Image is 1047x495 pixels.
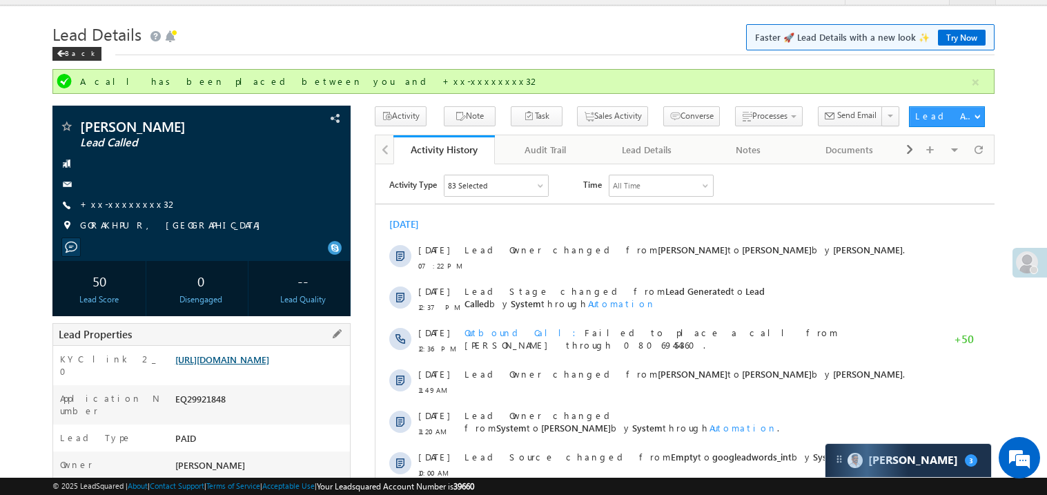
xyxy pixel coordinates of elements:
button: Note [444,106,496,126]
span: Lead Generated [290,121,355,133]
div: EQ29921848 [172,392,350,411]
label: Application Number [60,392,161,417]
div: PAID [172,431,350,451]
span: [DATE] [43,287,74,299]
a: Lead Details [596,135,698,164]
span: GORAKHPUR, [GEOGRAPHIC_DATA] [80,219,267,233]
span: Lead Details [52,23,141,45]
span: Lead Stage changed from to by through [89,121,389,145]
div: Lead Actions [915,110,974,122]
button: Sales Activity [577,106,648,126]
div: 83 Selected [72,15,112,28]
img: carter-drag [834,454,845,465]
span: [DATE] [43,245,74,258]
a: Documents [799,135,901,164]
a: +xx-xxxxxxxx32 [80,198,178,210]
span: Lead Called [80,136,265,150]
span: System [135,133,166,145]
div: Audit Trail [506,142,584,158]
span: Your Leadsquared Account Number is [317,481,474,492]
a: Acceptable Use [262,481,315,490]
span: 11:49 AM [43,220,84,232]
button: Activity [375,106,427,126]
span: [DATE] [43,79,74,92]
span: 12:36 PM [43,178,84,191]
span: [PERSON_NAME] [458,79,527,91]
span: 11:20 AM [43,261,84,273]
span: Automation [213,133,280,145]
span: Lead Properties [59,327,132,341]
span: [PERSON_NAME] [80,119,265,133]
span: +50 [578,168,598,185]
span: Outbound Call [89,162,209,174]
span: Lead Source changed from to by . [89,287,470,298]
span: [PERSON_NAME] [366,204,436,215]
span: 39660 [453,481,474,492]
span: Failed to place a call from [PERSON_NAME] through 08069454360. [89,162,462,186]
span: [PERSON_NAME] [282,204,352,215]
span: Lead Owner changed from to by . [89,79,529,91]
span: Processes [752,110,787,121]
button: Lead Actions [909,106,985,127]
div: Lead Quality [260,293,346,306]
div: Minimize live chat window [226,7,260,40]
a: Audit Trail [495,135,596,164]
label: Owner [60,458,92,471]
label: Lead Type [60,431,132,444]
div: Disengaged [157,293,244,306]
span: © 2025 LeadSquared | | | | | [52,480,474,493]
button: Processes [735,106,803,126]
a: [URL][DOMAIN_NAME] [175,353,269,365]
textarea: Type your message and hit 'Enter' [18,128,252,377]
span: [PERSON_NAME] [458,204,527,215]
span: 07:22 PM [43,95,84,108]
div: All Time [237,15,265,28]
a: About [128,481,148,490]
span: System [121,258,151,269]
span: Lead Owner changed from to by through . [89,245,404,269]
div: 0 [157,268,244,293]
div: Chat with us now [72,72,232,90]
span: 10:00 AM [43,302,84,315]
span: Lead Owner changed from to by . [89,204,529,215]
span: System [257,258,287,269]
a: Back [52,46,108,58]
div: Lead Score [56,293,143,306]
span: [PERSON_NAME] [166,258,235,269]
span: Activity Type [14,10,61,31]
span: Send Email [837,109,877,122]
span: [DATE] [43,121,74,133]
a: Try Now [938,30,986,46]
button: Converse [663,106,720,126]
button: Task [511,106,562,126]
em: Start Chat [188,388,251,407]
a: Activity History [393,135,495,164]
div: Notes [709,142,787,158]
div: [DATE] [14,54,59,66]
span: System [438,287,468,298]
span: Empty [295,287,322,298]
span: [PERSON_NAME] [282,79,352,91]
div: -- [260,268,346,293]
a: Terms of Service [206,481,260,490]
span: Time [208,10,226,31]
div: Activity History [404,143,485,156]
span: 3 [965,454,977,467]
span: 12:37 PM [43,137,84,149]
div: carter-dragCarter[PERSON_NAME]3 [825,443,992,478]
span: [PERSON_NAME] [175,459,245,471]
a: Notes [698,135,799,164]
div: Documents [810,142,888,158]
span: [DATE] [43,162,74,175]
span: Automation [334,258,402,269]
a: Contact Support [150,481,204,490]
span: [DATE] [43,204,74,216]
label: KYC link 2_0 [60,353,161,378]
div: 50 [56,268,143,293]
div: Lead Details [607,142,685,158]
span: [PERSON_NAME] [366,79,436,91]
span: Faster 🚀 Lead Details with a new look ✨ [755,30,986,44]
div: Back [52,47,101,61]
span: googleadwords_int [337,287,416,298]
div: Sales Activity,Email Bounced,Email Link Clicked,Email Marked Spam,Email Opened & 78 more.. [69,11,173,32]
